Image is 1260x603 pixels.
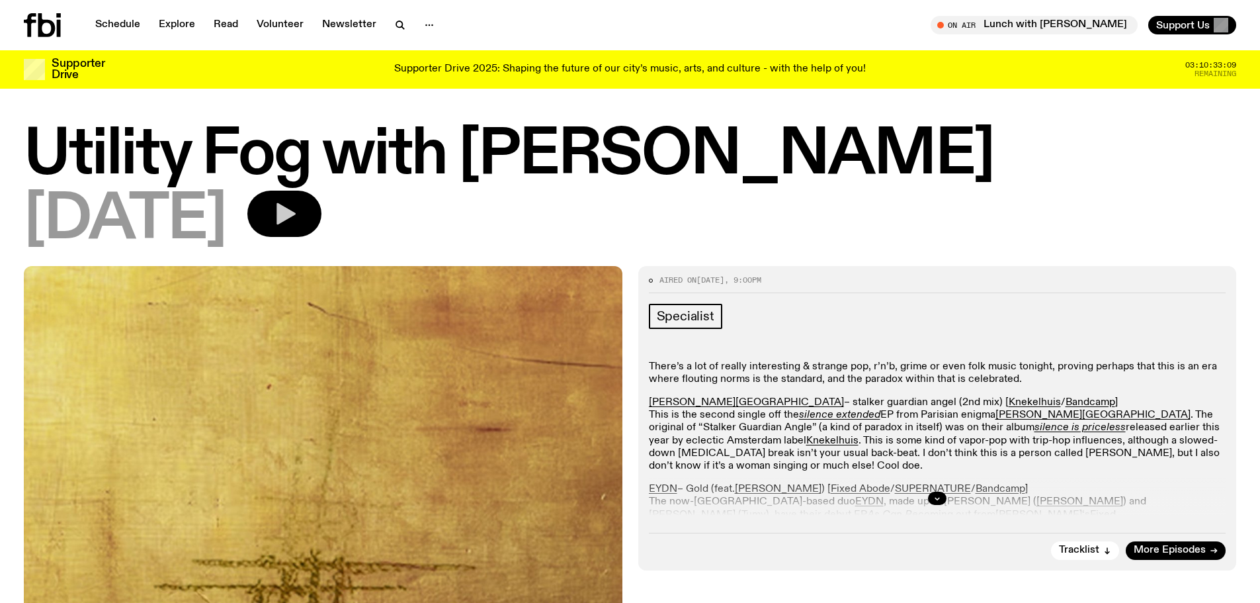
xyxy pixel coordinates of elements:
[1134,545,1206,555] span: More Episodes
[649,361,1226,386] p: There’s a lot of really interesting & strange pop, r’n’b, grime or even folk music tonight, provi...
[995,410,1191,420] a: [PERSON_NAME][GEOGRAPHIC_DATA]
[1195,70,1236,77] span: Remaining
[1034,422,1126,433] a: silence is priceless
[206,16,246,34] a: Read
[649,304,722,329] a: Specialist
[806,436,859,446] a: Knekelhuis
[52,58,105,81] h3: Supporter Drive
[24,191,226,250] span: [DATE]
[1126,541,1226,560] a: More Episodes
[696,275,724,285] span: [DATE]
[1066,397,1115,408] a: Bandcamp
[659,275,696,285] span: Aired on
[649,397,844,408] a: [PERSON_NAME][GEOGRAPHIC_DATA]
[799,410,880,420] a: silence extended
[657,309,714,324] span: Specialist
[1185,62,1236,69] span: 03:10:33:09
[649,396,1226,473] p: – stalker guardian angel (2nd mix) [ / ] This is the second single off the EP from Parisian enigm...
[1051,541,1119,560] button: Tracklist
[394,64,866,75] p: Supporter Drive 2025: Shaping the future of our city’s music, arts, and culture - with the help o...
[931,16,1138,34] button: On AirLunch with [PERSON_NAME]
[249,16,312,34] a: Volunteer
[87,16,148,34] a: Schedule
[314,16,384,34] a: Newsletter
[724,275,761,285] span: , 9:00pm
[1156,19,1210,31] span: Support Us
[1059,545,1099,555] span: Tracklist
[24,126,1236,185] h1: Utility Fog with [PERSON_NAME]
[1148,16,1236,34] button: Support Us
[1009,397,1061,408] a: Knekelhuis
[151,16,203,34] a: Explore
